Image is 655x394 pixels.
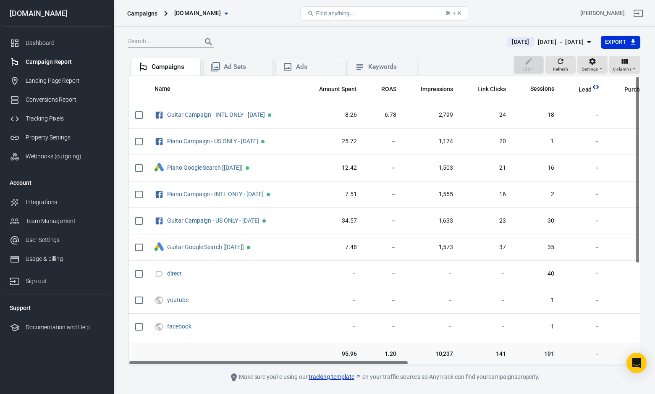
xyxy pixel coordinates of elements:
button: Refresh [545,56,576,74]
a: Sign out [3,268,110,291]
span: [DATE] [508,38,532,46]
span: － [308,296,357,305]
span: Purchase [613,86,650,94]
span: Piano Google Search [5/2/25] [167,165,244,171]
span: － [370,190,396,199]
span: Columns [613,66,631,73]
span: － [370,323,396,331]
a: Piano Google Search [[DATE]] [167,164,243,171]
span: － [410,323,453,331]
span: － [568,111,600,119]
span: － [568,164,600,172]
a: Team Management [3,212,110,231]
a: Guitar Campaign - INTL ONLY - [DATE] [167,111,265,118]
span: 34.57 [308,217,357,225]
span: 16 [466,190,506,199]
button: Export [601,36,640,49]
a: facebook [167,323,191,330]
a: Usage & billing [3,250,110,268]
div: Conversions Report [26,95,104,104]
span: 191 [519,349,554,358]
a: Guitar Campaign - US ONLY - [DATE] [167,217,259,224]
span: Name [155,85,181,93]
svg: UTM & Web Traffic [155,295,164,305]
div: ⌘ + K [445,10,461,16]
span: 16 [519,164,554,172]
span: 2 [519,190,554,199]
span: － [410,270,453,278]
span: Guitar Campaign - US ONLY - 9/3/25 [167,218,261,223]
div: [DATE] － [DATE] [538,37,584,47]
svg: UTM & Web Traffic [155,322,164,332]
div: Google Ads [155,163,164,173]
span: 8.26 [308,111,357,119]
div: Integrations [26,198,104,207]
span: Piano Campaign - US ONLY - 9/3/25 [167,138,259,144]
div: Campaigns [127,9,157,18]
span: 30 [519,217,554,225]
a: Guitar Google Search [[DATE]] [167,244,244,250]
a: Campaign Report [3,53,110,71]
span: 24 [466,111,506,119]
span: 1 [519,323,554,331]
a: Piano Campaign - INTL ONLY - [DATE] [167,191,264,197]
span: － [370,270,396,278]
span: Active [261,140,265,143]
span: 1,503 [410,164,453,172]
span: 1 [519,137,554,146]
span: The number of clicks on links within the ad that led to advertiser-specified destinations [477,84,506,94]
span: － [568,243,600,252]
span: － [410,296,453,305]
div: Google Ads [155,242,164,252]
a: Tracking Pixels [3,109,110,128]
span: － [370,296,396,305]
span: 1,555 [410,190,453,199]
span: Purchase [624,86,650,94]
button: Settings [577,56,608,74]
button: Columns [609,56,640,74]
span: Link Clicks [477,85,506,94]
a: Integrations [3,193,110,212]
div: scrollable content [128,76,640,365]
span: The number of times your ads were on screen. [410,84,453,94]
span: 25.72 [308,137,357,146]
input: Search... [128,37,195,47]
svg: Direct [155,269,164,279]
span: youtube [167,297,190,303]
span: － [370,217,396,225]
span: Active [267,193,270,196]
div: Documentation and Help [26,323,104,332]
span: direct [167,271,183,276]
span: 6.78 [370,111,396,119]
span: 40 [519,270,554,278]
div: Ads [296,63,338,71]
div: [DOMAIN_NAME] [3,10,110,17]
span: － [568,296,600,305]
span: 21 [466,164,506,172]
span: The number of times your ads were on screen. [421,84,453,94]
span: 18 [519,111,554,119]
li: Account [3,173,110,193]
span: － [466,323,506,331]
span: 20 [466,137,506,146]
span: － [370,137,396,146]
div: Sign out [26,277,104,286]
span: Lead [579,86,592,94]
span: 1,633 [410,217,453,225]
span: The estimated total amount of money you've spent on your campaign, ad set or ad during its schedule. [308,84,357,94]
a: Dashboard [3,34,110,53]
span: Sessions [530,85,554,93]
div: Team Management [26,217,104,226]
span: 1,573 [410,243,453,252]
span: The estimated total amount of money you've spent on your campaign, ad set or ad during its schedule. [319,84,357,94]
a: Piano Campaign - US ONLY - [DATE] [167,138,258,144]
li: Support [3,298,110,318]
a: youtube [167,297,189,303]
span: － [568,270,600,278]
svg: This column is calculated from AnyTrack real-time data [592,83,600,91]
span: － [466,270,506,278]
div: Keywords [368,63,410,71]
div: Usage & billing [26,255,104,263]
span: 10,237 [410,349,453,358]
span: Active [246,166,249,170]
